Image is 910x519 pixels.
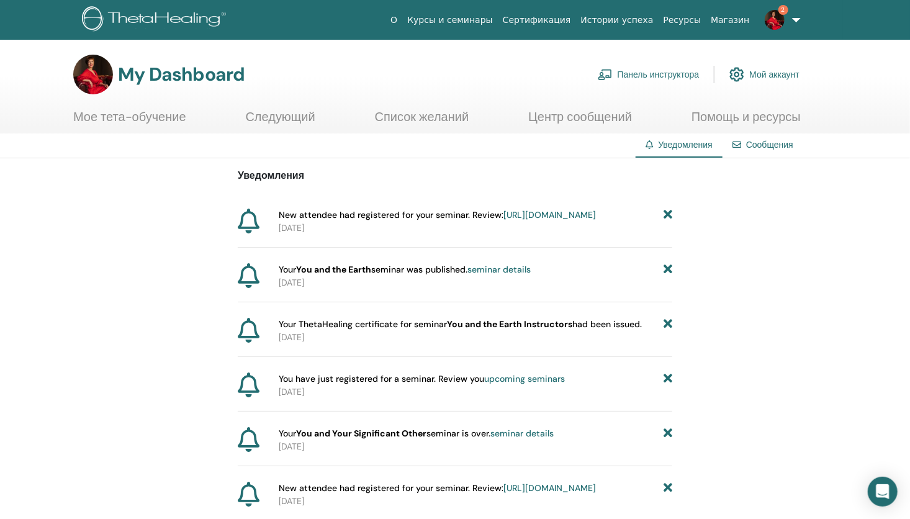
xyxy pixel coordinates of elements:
[598,61,700,88] a: Панель инструктора
[447,318,572,330] b: You and the Earth Instructors
[765,10,785,30] img: default.jpg
[402,9,498,32] a: Курсы и семинары
[729,64,744,85] img: cog.svg
[279,331,672,344] p: [DATE]
[467,264,531,275] a: seminar details
[73,55,113,94] img: default.jpg
[279,495,672,508] p: [DATE]
[296,264,371,275] strong: You and the Earth
[375,109,469,133] a: Список желаний
[484,373,565,384] a: upcoming seminars
[279,263,531,276] span: Your seminar was published.
[279,386,672,399] p: [DATE]
[746,139,793,150] a: Сообщения
[279,427,554,440] span: Your seminar is over.
[692,109,801,133] a: Помощь и ресурсы
[238,168,672,183] p: Уведомления
[498,9,576,32] a: Сертификация
[385,9,402,32] a: О
[296,428,426,439] strong: You and Your Significant Other
[706,9,754,32] a: Магазин
[279,440,672,453] p: [DATE]
[490,428,554,439] a: seminar details
[279,209,596,222] span: New attendee had registered for your seminar. Review:
[658,139,713,150] span: Уведомления
[279,482,596,495] span: New attendee had registered for your seminar. Review:
[576,9,659,32] a: Истории успеха
[503,482,596,494] a: [URL][DOMAIN_NAME]
[279,276,672,289] p: [DATE]
[868,477,898,507] div: Open Intercom Messenger
[279,318,642,331] span: Your ThetaHealing certificate for seminar had been issued.
[279,372,565,386] span: You have just registered for a seminar. Review you
[279,222,672,235] p: [DATE]
[246,109,315,133] a: Следующий
[528,109,632,133] a: Центр сообщений
[598,69,613,80] img: chalkboard-teacher.svg
[73,109,186,133] a: Мое тета-обучение
[503,209,596,220] a: [URL][DOMAIN_NAME]
[659,9,706,32] a: Ресурсы
[778,5,788,15] span: 2
[729,61,800,88] a: Мой аккаунт
[82,6,230,34] img: logo.png
[118,63,245,86] h3: My Dashboard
